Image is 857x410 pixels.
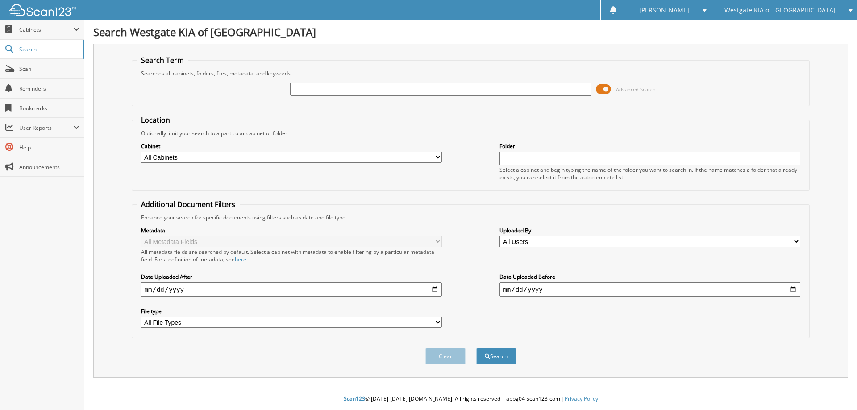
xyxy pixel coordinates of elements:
[19,85,79,92] span: Reminders
[19,46,78,53] span: Search
[639,8,689,13] span: [PERSON_NAME]
[499,282,800,297] input: end
[19,104,79,112] span: Bookmarks
[141,307,442,315] label: File type
[344,395,365,402] span: Scan123
[141,142,442,150] label: Cabinet
[565,395,598,402] a: Privacy Policy
[141,248,442,263] div: All metadata fields are searched by default. Select a cabinet with metadata to enable filtering b...
[724,8,836,13] span: Westgate KIA of [GEOGRAPHIC_DATA]
[137,70,805,77] div: Searches all cabinets, folders, files, metadata, and keywords
[812,367,857,410] iframe: Chat Widget
[19,65,79,73] span: Scan
[84,388,857,410] div: © [DATE]-[DATE] [DOMAIN_NAME]. All rights reserved | appg04-scan123-com |
[137,214,805,221] div: Enhance your search for specific documents using filters such as date and file type.
[19,163,79,171] span: Announcements
[9,4,76,16] img: scan123-logo-white.svg
[19,26,73,33] span: Cabinets
[476,348,516,364] button: Search
[499,273,800,281] label: Date Uploaded Before
[141,282,442,297] input: start
[499,227,800,234] label: Uploaded By
[235,256,246,263] a: here
[19,124,73,132] span: User Reports
[499,142,800,150] label: Folder
[93,25,848,39] h1: Search Westgate KIA of [GEOGRAPHIC_DATA]
[137,55,188,65] legend: Search Term
[137,129,805,137] div: Optionally limit your search to a particular cabinet or folder
[19,144,79,151] span: Help
[137,199,240,209] legend: Additional Document Filters
[425,348,466,364] button: Clear
[141,227,442,234] label: Metadata
[616,86,656,93] span: Advanced Search
[137,115,175,125] legend: Location
[141,273,442,281] label: Date Uploaded After
[499,166,800,181] div: Select a cabinet and begin typing the name of the folder you want to search in. If the name match...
